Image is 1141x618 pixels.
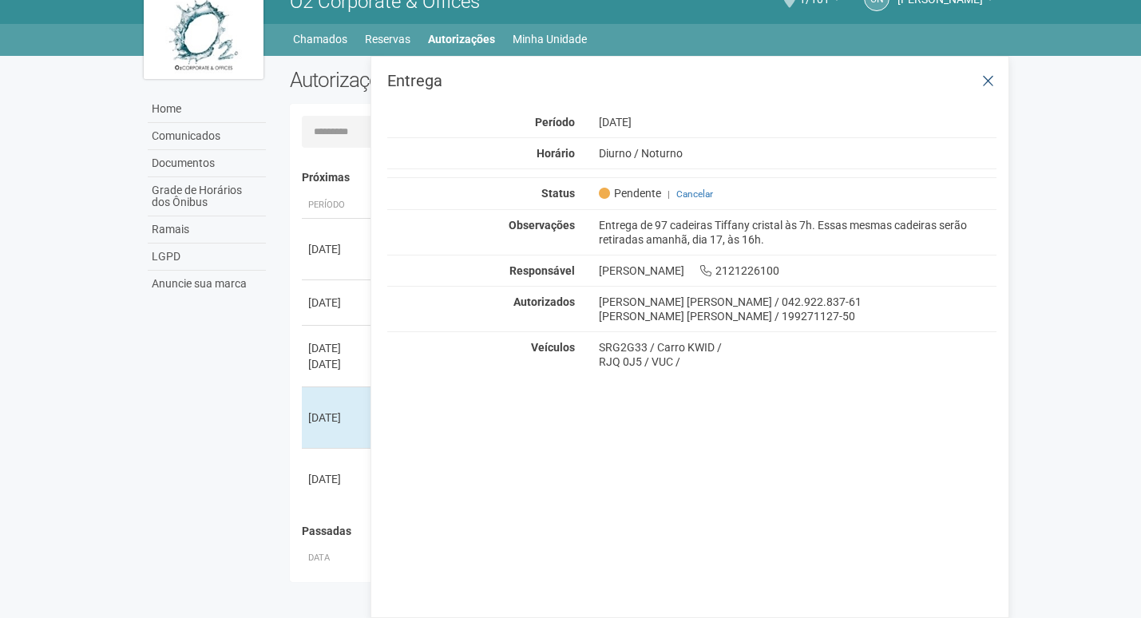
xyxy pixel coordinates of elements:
a: Reservas [365,28,410,50]
strong: Observações [509,219,575,232]
a: Comunicados [148,123,266,150]
div: [PERSON_NAME] [PERSON_NAME] / 042.922.837-61 [599,295,997,309]
div: Diurno / Noturno [587,146,1009,160]
div: [DATE] [308,356,367,372]
a: Chamados [293,28,347,50]
span: Pendente [599,186,661,200]
span: | [668,188,670,200]
a: Cancelar [676,188,713,200]
strong: Horário [537,147,575,160]
div: [DATE] [308,340,367,356]
h4: Próximas [302,172,986,184]
a: Autorizações [428,28,495,50]
h2: Autorizações [290,68,632,92]
div: [DATE] [308,295,367,311]
div: [DATE] [308,471,367,487]
a: Ramais [148,216,266,244]
h3: Entrega [387,73,996,89]
div: SRG2G33 / Carro KWID / [599,340,997,355]
h4: Passadas [302,525,986,537]
a: Home [148,96,266,123]
th: Data [302,545,374,572]
strong: Status [541,187,575,200]
strong: Autorizados [513,295,575,308]
div: Entrega de 97 cadeiras Tiffany cristal às 7h. Essas mesmas cadeiras serão retiradas amanhã, dia 1... [587,218,1009,247]
a: LGPD [148,244,266,271]
div: [DATE] [308,241,367,257]
div: [DATE] [587,115,1009,129]
strong: Período [535,116,575,129]
a: Grade de Horários dos Ônibus [148,177,266,216]
th: Período [302,192,374,219]
strong: Responsável [509,264,575,277]
strong: Veículos [531,341,575,354]
a: Anuncie sua marca [148,271,266,297]
div: [PERSON_NAME] [PERSON_NAME] / 199271127-50 [599,309,997,323]
a: Documentos [148,150,266,177]
div: [PERSON_NAME] 2121226100 [587,263,1009,278]
a: Minha Unidade [513,28,587,50]
div: [DATE] [308,410,367,426]
div: RJQ 0J5 / VUC / [599,355,997,369]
